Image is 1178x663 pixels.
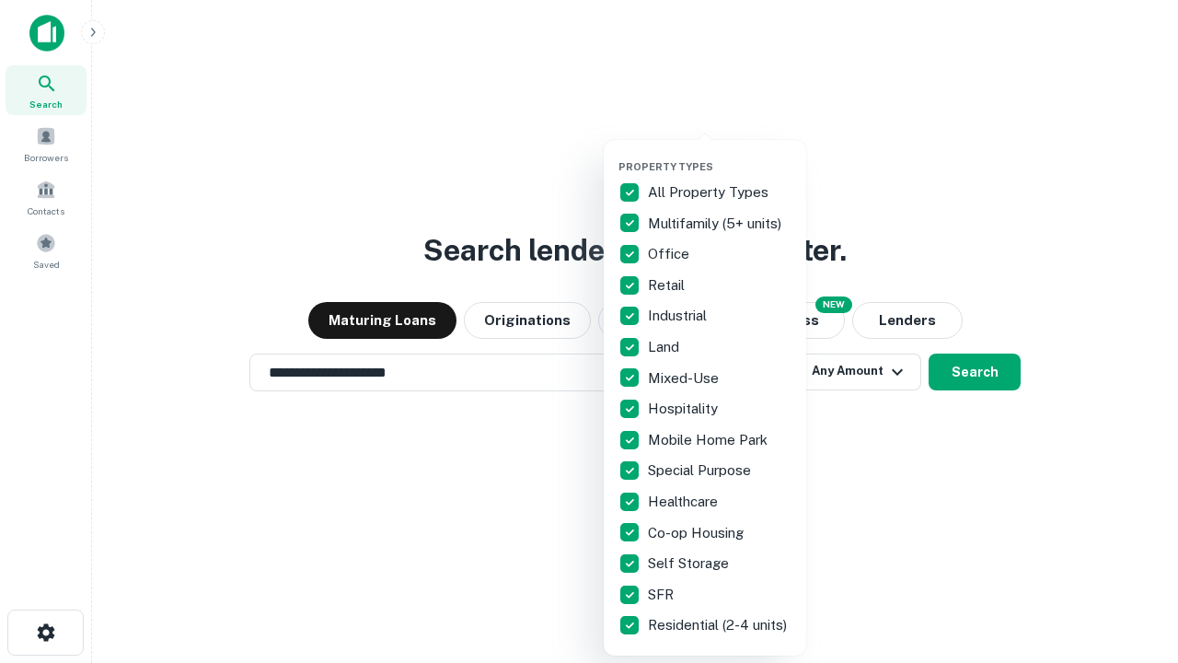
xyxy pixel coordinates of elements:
p: Special Purpose [648,459,755,482]
p: Industrial [648,305,710,327]
p: SFR [648,584,677,606]
p: Co-op Housing [648,522,747,544]
p: All Property Types [648,181,772,204]
p: Office [648,243,693,265]
span: Property Types [618,161,713,172]
p: Mobile Home Park [648,429,771,451]
p: Hospitality [648,398,722,420]
iframe: Chat Widget [1086,516,1178,604]
p: Mixed-Use [648,367,722,390]
p: Healthcare [648,491,722,513]
p: Multifamily (5+ units) [648,213,785,235]
p: Retail [648,274,688,297]
p: Residential (2-4 units) [648,614,791,636]
p: Land [648,336,683,358]
p: Self Storage [648,552,733,575]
